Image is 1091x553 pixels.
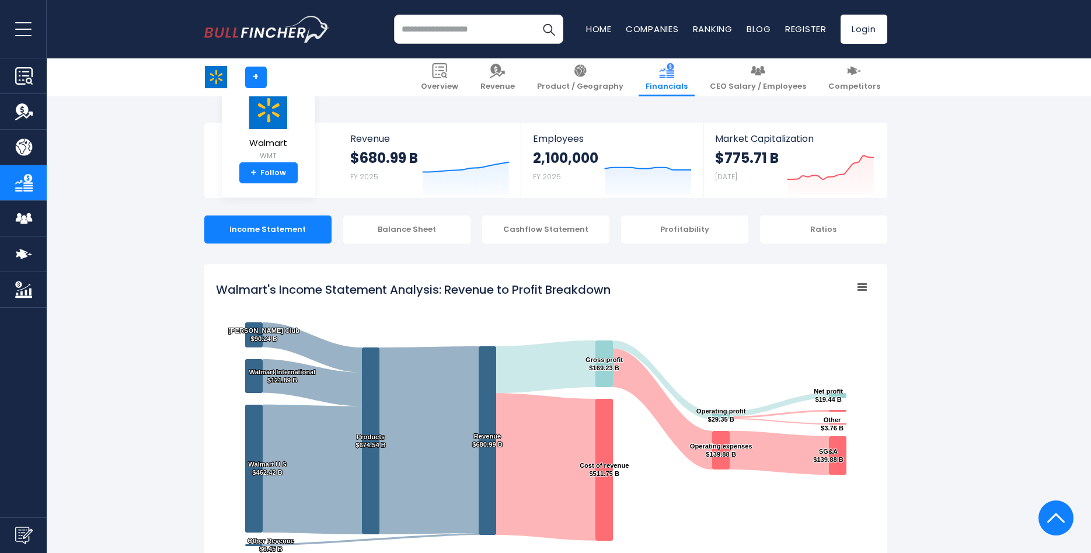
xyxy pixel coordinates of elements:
span: Market Capitalization [715,133,874,144]
small: FY 2025 [350,172,378,182]
a: Employees 2,100,000 FY 2025 [521,123,703,198]
span: Employees [533,133,691,144]
a: Login [841,15,887,44]
button: Search [534,15,563,44]
text: [PERSON_NAME] Club $90.24 B [228,327,299,342]
text: Walmart International $121.89 B [249,368,315,384]
a: Competitors [821,58,887,96]
a: Walmart WMT [248,90,290,163]
img: WMT logo [248,91,289,130]
strong: $680.99 B [350,149,418,167]
text: Gross profit $169.23 B [585,356,623,371]
text: Products $674.54 B [355,433,386,448]
div: Profitability [621,215,748,244]
a: Blog [747,23,771,35]
a: + [245,67,267,88]
span: Overview [421,82,458,92]
a: Home [586,23,612,35]
a: Market Capitalization $775.71 B [DATE] [703,123,886,198]
text: Revenue $680.99 B [472,433,503,448]
text: Operating profit $29.35 B [696,408,746,423]
a: Go to homepage [204,16,330,43]
span: Walmart [248,138,289,148]
a: +Follow [239,162,298,183]
text: Walmart U S $462.42 B [248,461,287,476]
a: Companies [626,23,679,35]
a: Register [785,23,827,35]
div: Balance Sheet [343,215,470,244]
text: Other $3.76 B [821,416,843,432]
a: Revenue $680.99 B FY 2025 [339,123,521,198]
a: Financials [639,58,695,96]
span: Competitors [828,82,880,92]
a: Revenue [473,58,522,96]
span: Revenue [480,82,515,92]
div: Cashflow Statement [482,215,609,244]
img: bullfincher logo [204,16,330,43]
a: Overview [414,58,465,96]
text: Cost of revenue $511.75 B [580,462,629,477]
text: SG&A $139.88 B [813,448,843,463]
div: Income Statement [204,215,332,244]
img: WMT logo [205,66,227,88]
span: Revenue [350,133,510,144]
strong: $775.71 B [715,149,779,167]
span: CEO Salary / Employees [710,82,806,92]
text: Net profit $19.44 B [814,388,843,403]
tspan: Walmart's Income Statement Analysis: Revenue to Profit Breakdown [216,281,611,298]
div: Ratios [760,215,887,244]
a: Ranking [693,23,733,35]
strong: + [250,168,256,178]
small: WMT [248,151,289,161]
a: Product / Geography [530,58,630,96]
small: FY 2025 [533,172,561,182]
a: CEO Salary / Employees [703,58,813,96]
span: Financials [646,82,688,92]
text: Operating expenses $139.88 B [690,443,752,458]
text: Other Revenue $6.45 B [248,537,294,552]
span: Product / Geography [537,82,623,92]
strong: 2,100,000 [533,149,598,167]
small: [DATE] [715,172,737,182]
